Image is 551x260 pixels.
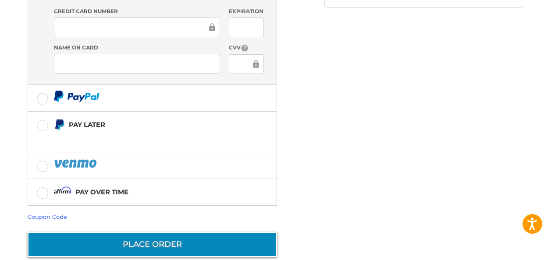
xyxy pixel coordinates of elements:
button: Place Order [28,232,277,257]
img: Affirm icon [54,186,71,197]
label: Credit Card Number [54,7,220,15]
img: PayPal icon [54,158,99,169]
img: PayPal icon [54,91,100,102]
div: Pay over time [75,185,128,199]
img: Pay Later icon [54,119,65,130]
label: Expiration [229,7,264,15]
label: CVV [229,44,264,52]
label: Name on Card [54,44,220,52]
iframe: PayPal Message 1 [54,134,237,141]
iframe: Google Customer Reviews [479,236,551,260]
a: Coupon Code [28,213,67,220]
div: Pay Later [69,117,237,132]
